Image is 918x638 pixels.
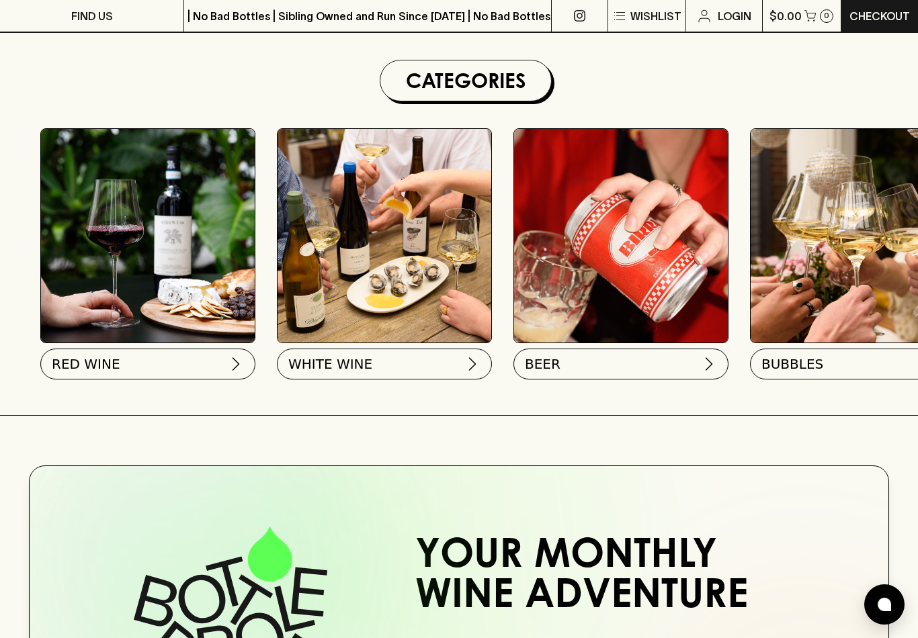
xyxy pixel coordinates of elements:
[386,66,546,95] h1: Categories
[278,129,491,343] img: optimise
[849,8,910,24] p: Checkout
[464,356,481,372] img: chevron-right.svg
[525,355,560,373] span: BEER
[277,349,492,379] button: WHITE WINE
[52,355,120,373] span: RED WINE
[513,349,728,379] button: BEER
[761,355,823,373] span: BUBBLES
[701,356,717,372] img: chevron-right.svg
[718,8,751,24] p: Login
[41,129,255,343] img: Red Wine Tasting
[630,8,681,24] p: Wishlist
[288,355,372,373] span: WHITE WINE
[514,129,728,343] img: BIRRA_GOOD-TIMES_INSTA-2 1/optimise?auth=Mjk3MjY0ODMzMw__
[769,8,802,24] p: $0.00
[415,537,802,618] h2: Your Monthly Wine Adventure
[40,349,255,379] button: RED WINE
[824,12,829,19] p: 0
[71,8,113,24] p: FIND US
[228,356,244,372] img: chevron-right.svg
[878,598,891,611] img: bubble-icon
